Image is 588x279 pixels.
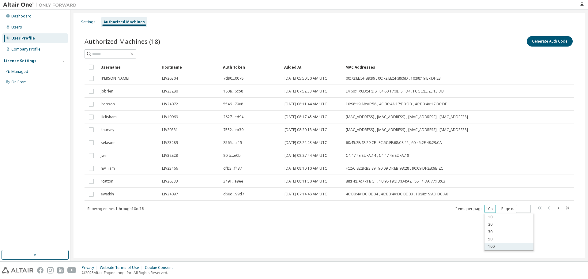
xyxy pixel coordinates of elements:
[101,140,115,145] span: sekeane
[37,267,43,273] img: facebook.svg
[101,192,114,197] span: ewatkin
[87,206,144,211] span: Showing entries 1 through 10 of 18
[101,166,115,171] span: nwilliam
[81,20,96,25] div: Settings
[455,205,496,213] span: Items per page
[67,267,76,273] img: youtube.svg
[346,115,468,119] span: [MAC_ADDRESS] , [MAC_ADDRESS] , [MAC_ADDRESS] , [MAC_ADDRESS]
[346,166,443,171] span: FC:5C:EE:2F:B3:E9 , 90:09:DF:EB:9B:28 , 90:09:DF:EB:9B:2C
[11,25,22,30] div: Users
[82,270,176,275] p: © 2025 Altair Engineering, Inc. All Rights Reserved.
[100,265,145,270] div: Website Terms of Use
[101,179,113,184] span: rcatton
[346,76,441,81] span: 00:72:EE:5F:89:99 , 00:72:EE:5F:89:9D , 10:98:19:E7:DF:E3
[285,179,327,184] span: [DATE] 08:11:50 AM UTC
[104,20,145,25] div: Authorized Machines
[11,36,35,41] div: User Profile
[223,140,242,145] span: 8565...af15
[162,89,178,94] span: LIV23280
[100,62,157,72] div: Username
[484,236,533,243] div: 50
[85,37,160,46] span: Authorized Machines (18)
[501,205,531,213] span: Page n.
[484,228,533,236] div: 30
[4,58,36,63] div: License Settings
[346,102,447,107] span: 10:98:19:A8:AE:58 , 4C:B0:4A:17:D0:DB , 4C:B0:4A:17:D0:DF
[284,62,341,72] div: Added At
[47,267,54,273] img: instagram.svg
[11,47,40,52] div: Company Profile
[101,102,115,107] span: lrobson
[223,153,242,158] span: 80fb...e0bf
[346,89,444,94] span: E4:60:17:0D:5F:D8 , E4:60:17:0D:5F:D4 , FC:5C:EE:2E:13:DB
[346,192,448,197] span: 4C:B0:4A:DC:BE:04 , 4C:B0:4A:DC:BE:00 , 10:98:19:AD:DC:A0
[101,115,117,119] span: Hclisham
[223,115,243,119] span: 2627...ed94
[162,192,178,197] span: LIV24097
[346,140,442,145] span: 60:45:2E:48:29:CE , FC:5C:EE:68:CE:42 , 60:45:2E:48:29:CA
[162,166,178,171] span: LIV23466
[101,127,114,132] span: kharvey
[285,153,327,158] span: [DATE] 08:27:44 AM UTC
[145,265,176,270] div: Cookie Consent
[285,115,327,119] span: [DATE] 08:17:45 AM UTC
[484,213,533,221] div: 10
[346,127,468,132] span: [MAC_ADDRESS] , [MAC_ADDRESS] , [MAC_ADDRESS] , [MAC_ADDRESS]
[162,102,178,107] span: LIV24072
[11,69,28,74] div: Managed
[162,62,218,72] div: Hostname
[285,166,327,171] span: [DATE] 08:10:10 AM UTC
[223,127,243,132] span: 7552...eb39
[101,89,113,94] span: jobrien
[162,127,178,132] span: LIV20331
[11,80,27,85] div: On Prem
[285,102,327,107] span: [DATE] 08:11:44 AM UTC
[82,265,100,270] div: Privacy
[486,206,494,211] button: 10
[162,140,178,145] span: LIV23289
[285,140,327,145] span: [DATE] 08:22:23 AM UTC
[484,243,533,250] div: 100
[162,76,178,81] span: LIV26304
[223,89,243,94] span: 180a...6cb8
[223,166,242,171] span: dfb3...f437
[345,62,510,72] div: MAC Addresses
[162,115,178,119] span: LIV19969
[57,267,64,273] img: linkedin.svg
[285,192,327,197] span: [DATE] 07:14:48 AM UTC
[346,179,445,184] span: 88:F4:DA:77:FB:5F , 10:98:19:DD:D4:A2 , 88:F4:DA:77:FB:63
[101,76,129,81] span: [PERSON_NAME]
[285,127,327,132] span: [DATE] 08:20:13 AM UTC
[3,2,80,8] img: Altair One
[2,267,33,273] img: altair_logo.svg
[223,76,243,81] span: 7d90...0078
[223,102,243,107] span: 5546...79e8
[101,153,110,158] span: jwinn
[223,192,244,197] span: d60d...99d7
[484,221,533,228] div: 20
[223,179,243,184] span: 3491...e9ee
[285,76,327,81] span: [DATE] 05:50:50 AM UTC
[162,153,178,158] span: LIV32828
[162,179,178,184] span: LIV26333
[285,89,327,94] span: [DATE] 07:52:33 AM UTC
[346,153,409,158] span: C4:47:4E:82:FA:14 , C4:47:4E:82:FA:18
[11,14,32,19] div: Dashboard
[223,62,279,72] div: Auth Token
[527,36,573,47] button: Generate Auth Code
